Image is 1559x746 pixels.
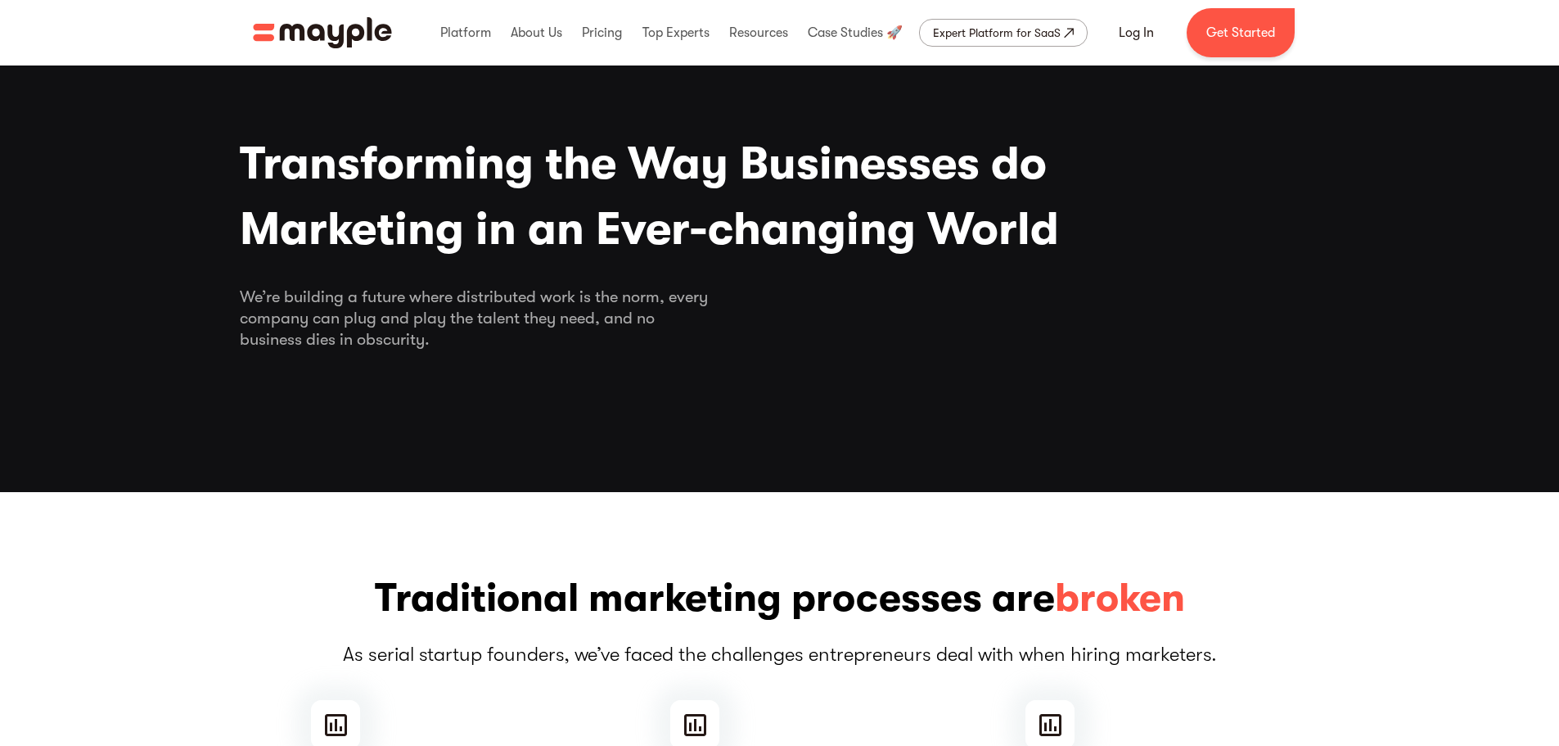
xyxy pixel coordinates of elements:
[240,131,1320,262] h1: Transforming the Way Businesses do
[919,19,1088,47] a: Expert Platform for SaaS
[240,308,1320,329] span: company can plug and play the talent they need, and no
[1055,572,1185,625] span: broken
[240,197,1320,262] span: Marketing in an Ever-changing World
[638,7,714,59] div: Top Experts
[240,329,1320,350] span: business dies in obscurity.
[240,641,1320,667] p: As serial startup founders, we’ve faced the challenges entrepreneurs deal with when hiring market...
[1187,8,1295,57] a: Get Started
[933,23,1061,43] div: Expert Platform for SaaS
[725,7,792,59] div: Resources
[240,287,1320,350] div: We’re building a future where distributed work is the norm, every
[578,7,626,59] div: Pricing
[436,7,495,59] div: Platform
[1099,13,1174,52] a: Log In
[240,572,1320,625] h3: Traditional marketing processes are
[253,17,392,48] img: Mayple logo
[253,17,392,48] a: home
[507,7,566,59] div: About Us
